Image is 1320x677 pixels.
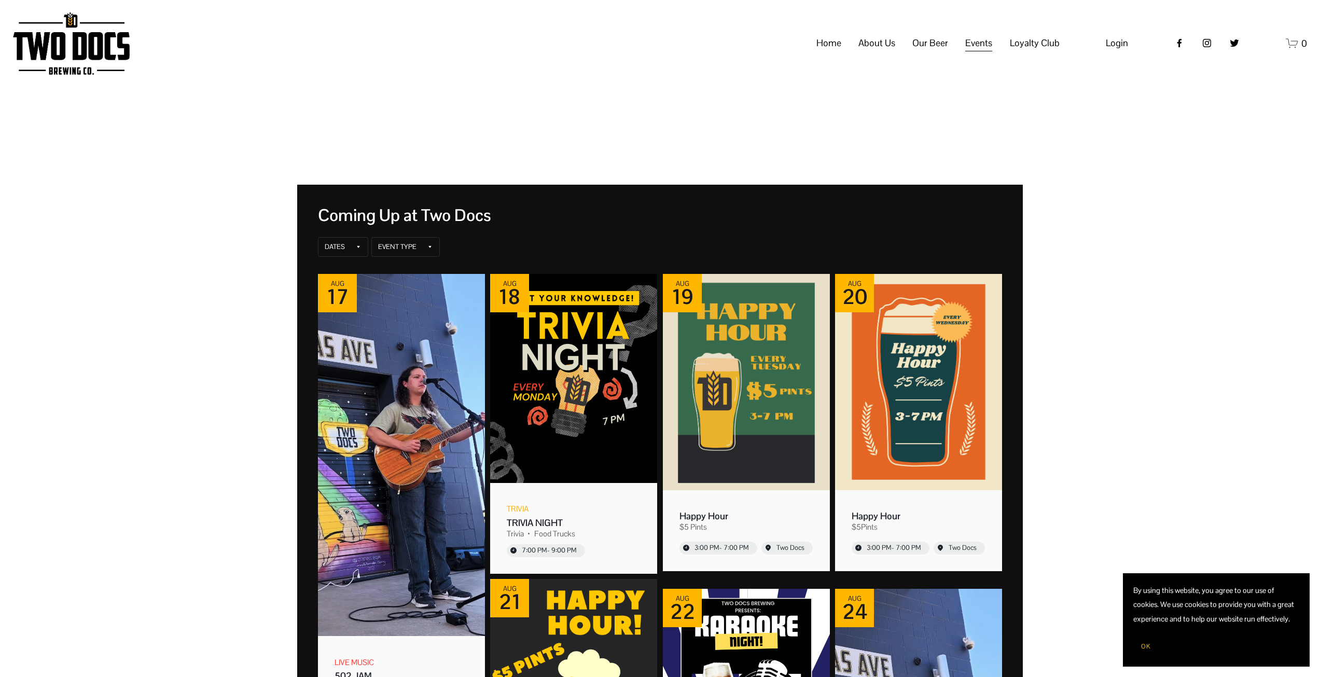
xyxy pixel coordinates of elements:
div: Aug [326,280,348,287]
button: OK [1133,637,1158,656]
a: Facebook [1174,38,1185,48]
div: Event date: August 24 [835,589,874,627]
div: Aug [842,595,867,602]
div: Event tags [507,529,641,539]
span: OK [1141,642,1150,651]
a: instagram-unauth [1202,38,1212,48]
div: Event category [507,504,529,514]
div: Dates [325,243,345,251]
span: About Us [858,34,895,52]
p: By using this website, you agree to our use of cookies. We use cookies to provide you with a grea... [1133,584,1299,626]
div: 20 [842,287,867,306]
span: Login [1106,37,1128,49]
img: Picture for 'TRIVIA NIGHT' event [490,274,657,483]
div: Event: Happy Hour [660,271,832,574]
div: $5Pints [852,522,878,532]
div: Food Trucks [534,529,575,539]
div: Event tags [679,522,813,532]
div: Event: TRIVIA NIGHT [488,271,660,576]
div: Start time: 3:00 PM, end time: 7:00 PM [694,544,749,552]
div: Start time: 3:00 PM, end time: 7:00 PM [867,544,921,552]
div: 19 [671,287,693,306]
div: Event date: August 20 [835,274,874,312]
div: Aug [498,585,520,592]
a: twitter-unauth [1229,38,1240,48]
div: Aug [671,280,693,287]
div: Event date: August 18 [490,274,529,312]
div: Aug [498,280,521,287]
div: 18 [498,287,521,306]
div: 21 [498,592,520,611]
div: Event date: August 21 [490,579,529,617]
a: folder dropdown [965,33,992,53]
div: Event tags [852,522,985,532]
a: folder dropdown [858,33,895,53]
img: Picture for 'Happy Hour' event [835,274,1002,490]
a: Login [1106,34,1128,52]
div: 24 [842,602,867,621]
div: Trivia [507,529,524,539]
div: Coming Up at Two Docs [318,205,1003,225]
div: Event: Happy Hour [832,271,1005,574]
img: Two Docs Brewing Co. [13,12,129,75]
div: Event category [335,657,374,668]
div: Event date: August 17 [318,274,357,312]
span: 0 [1301,37,1307,49]
div: Event Type [378,243,416,251]
div: 22 [670,602,694,621]
div: Event date: August 19 [663,274,702,312]
span: Our Beer [912,34,948,52]
div: 17 [326,287,348,306]
div: Event name [852,510,985,522]
a: 0 items in cart [1286,37,1307,50]
a: folder dropdown [1010,33,1060,53]
div: Event name [507,517,641,529]
div: Event location [949,544,977,552]
div: Event name [679,510,813,522]
span: Events [965,34,992,52]
div: Event location [776,544,804,552]
img: Picture for '502 JAM' event [318,274,485,636]
div: Aug [670,595,694,602]
div: Start time: 7:00 PM, end time: 9:00 PM [522,546,577,555]
div: $5 Pints [679,522,707,532]
a: folder dropdown [912,33,948,53]
div: Event date: August 22 [663,589,702,627]
section: Cookie banner [1123,573,1310,667]
div: Aug [842,280,867,287]
span: Loyalty Club [1010,34,1060,52]
img: Picture for 'Happy Hour' event [663,274,830,490]
a: Home [816,33,841,53]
